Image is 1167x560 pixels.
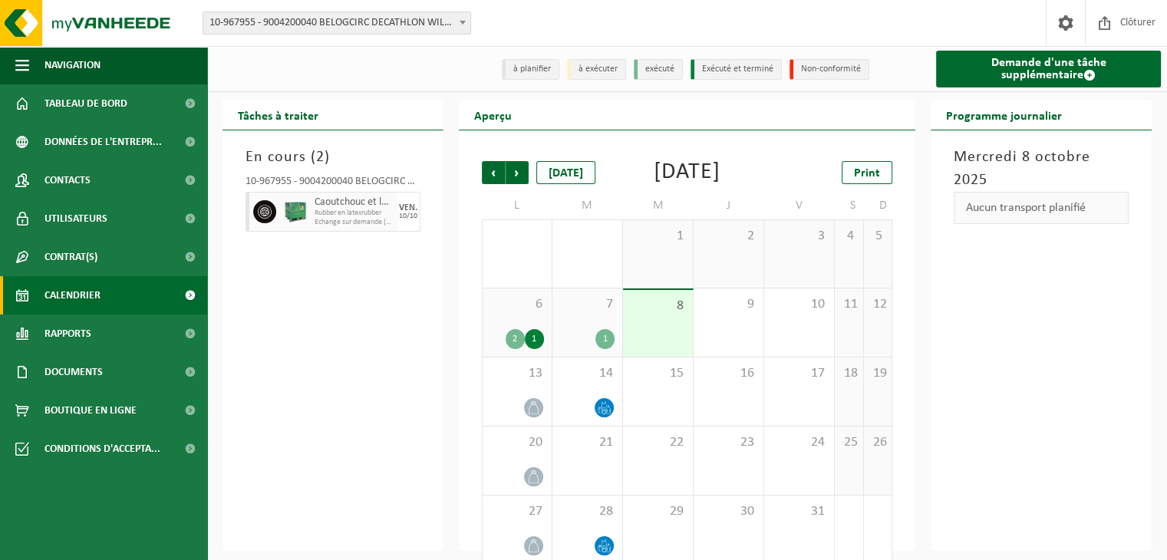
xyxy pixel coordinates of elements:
li: Exécuté et terminé [691,59,782,80]
span: Boutique en ligne [45,391,137,430]
span: Print [854,167,880,180]
a: Demande d'une tâche supplémentaire [936,51,1161,87]
span: 28 [560,503,615,520]
span: 12 [872,296,885,313]
a: Print [842,161,892,184]
div: 1 [595,329,615,349]
td: V [764,192,835,219]
span: 27 [490,503,544,520]
span: 16 [701,365,756,382]
span: 18 [842,365,855,382]
td: J [694,192,764,219]
span: 2 [701,228,756,245]
h3: En cours ( ) [246,146,420,169]
h2: Aperçu [459,100,527,130]
div: [DATE] [654,161,720,184]
div: 10-967955 - 9004200040 BELOGCIRC DECATHLON WILLEBROEK - WILLEBROEK [246,176,420,192]
span: 20 [490,434,544,451]
div: VEN. [399,203,417,212]
td: M [552,192,623,219]
span: Rapports [45,315,91,353]
span: 23 [701,434,756,451]
td: M [623,192,694,219]
span: Contrat(s) [45,238,97,276]
span: 13 [490,365,544,382]
span: 2 [316,150,325,165]
span: 22 [631,434,685,451]
span: Documents [45,353,103,391]
span: Caoutchouc et latex [315,196,394,209]
span: Suivant [506,161,529,184]
img: PB-HB-1400-HPE-GN-01 [284,200,307,223]
span: 25 [842,434,855,451]
span: Rubber en latexrubber [315,209,394,218]
span: Utilisateurs [45,199,107,238]
span: Navigation [45,46,101,84]
h2: Programme journalier [931,100,1077,130]
span: 7 [560,296,615,313]
span: 3 [772,228,826,245]
span: 31 [772,503,826,520]
span: Conditions d'accepta... [45,430,160,468]
div: Aucun transport planifié [954,192,1129,224]
li: Non-conformité [790,59,869,80]
span: 30 [701,503,756,520]
td: S [835,192,863,219]
span: 8 [631,298,685,315]
span: 24 [772,434,826,451]
span: 19 [872,365,885,382]
div: [DATE] [536,161,595,184]
span: Echange sur demande (déplacement exclu) [315,218,394,227]
span: 15 [631,365,685,382]
span: 4 [842,228,855,245]
span: 10-967955 - 9004200040 BELOGCIRC DECATHLON WILLEBROEK - WILLEBROEK [203,12,470,34]
li: exécuté [634,59,683,80]
span: Données de l'entrepr... [45,123,162,161]
span: Précédent [482,161,505,184]
span: Tableau de bord [45,84,127,123]
h2: Tâches à traiter [223,100,334,130]
span: 6 [490,296,544,313]
span: 17 [772,365,826,382]
div: 10/10 [399,212,417,220]
div: 2 [506,329,525,349]
span: 10-967955 - 9004200040 BELOGCIRC DECATHLON WILLEBROEK - WILLEBROEK [203,12,471,35]
span: Calendrier [45,276,101,315]
td: D [864,192,893,219]
span: 14 [560,365,615,382]
span: Contacts [45,161,91,199]
span: 11 [842,296,855,313]
li: à planifier [502,59,559,80]
h3: Mercredi 8 octobre 2025 [954,146,1129,192]
span: 9 [701,296,756,313]
span: 21 [560,434,615,451]
td: L [482,192,552,219]
span: 26 [872,434,885,451]
li: à exécuter [567,59,626,80]
span: 10 [772,296,826,313]
span: 5 [872,228,885,245]
div: 1 [525,329,544,349]
span: 29 [631,503,685,520]
span: 1 [631,228,685,245]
